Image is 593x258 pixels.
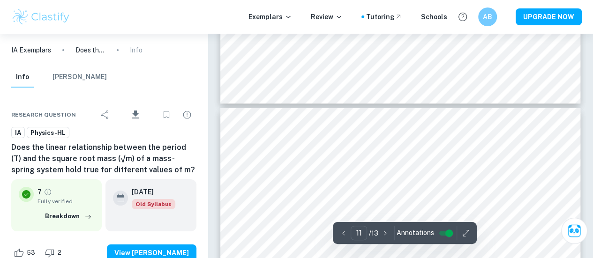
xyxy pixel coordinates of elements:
span: Physics-HL [27,128,69,138]
div: Download [116,103,155,127]
button: Info [11,67,34,88]
div: Report issue [178,105,196,124]
div: Share [96,105,114,124]
p: 7 [38,187,42,197]
span: Annotations [397,228,434,238]
a: IA [11,127,25,139]
p: Info [130,45,143,55]
p: / 13 [369,228,378,238]
a: Tutoring [366,12,402,22]
h6: Does the linear relationship between the period (T) and the square root mass (√m) of a mass-sprin... [11,142,196,176]
span: Fully verified [38,197,94,206]
button: AB [478,7,497,26]
button: Ask Clai [561,218,587,244]
div: Starting from the May 2025 session, the Physics IA requirements have changed. It's OK to refer to... [132,199,175,209]
span: Old Syllabus [132,199,175,209]
img: Clastify logo [11,7,71,26]
a: Schools [421,12,447,22]
p: Exemplars [248,12,292,22]
a: Physics-HL [27,127,69,139]
span: 53 [22,248,40,258]
button: UPGRADE NOW [516,8,582,25]
p: Review [311,12,343,22]
button: [PERSON_NAME] [53,67,107,88]
h6: AB [482,12,493,22]
a: IA Exemplars [11,45,51,55]
span: IA [12,128,24,138]
a: Grade fully verified [44,188,52,196]
p: Does the linear relationship between the period (T) and the square root mass (√m) of a mass-sprin... [75,45,105,55]
span: Research question [11,111,76,119]
span: 2 [53,248,67,258]
button: Help and Feedback [455,9,471,25]
h6: [DATE] [132,187,168,197]
div: Bookmark [157,105,176,124]
button: Breakdown [43,209,94,223]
